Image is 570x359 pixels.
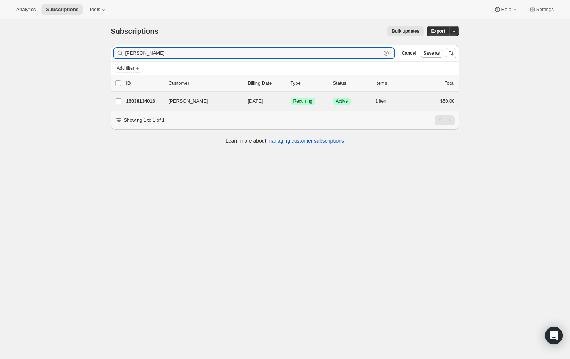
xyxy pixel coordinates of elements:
[489,4,523,15] button: Help
[126,80,455,87] div: IDCustomerBilling DateTypeStatusItemsTotal
[124,117,165,124] p: Showing 1 to 1 of 1
[267,138,344,144] a: managing customer subscriptions
[424,50,440,56] span: Save as
[41,4,83,15] button: Subscriptions
[16,7,36,12] span: Analytics
[545,327,563,344] div: Open Intercom Messenger
[501,7,511,12] span: Help
[291,80,327,87] div: Type
[226,137,344,144] p: Learn more about
[84,4,112,15] button: Tools
[169,80,242,87] p: Customer
[376,80,412,87] div: Items
[114,64,143,73] button: Add filter
[445,80,454,87] p: Total
[126,96,455,106] div: 16038134016[PERSON_NAME][DATE]SuccessRecurringSuccessActive1 item$50.00
[446,48,456,58] button: Sort the results
[126,98,163,105] p: 16038134016
[427,26,449,36] button: Export
[525,4,558,15] button: Settings
[164,95,238,107] button: [PERSON_NAME]
[376,98,388,104] span: 1 item
[383,50,390,57] button: Clear
[111,27,159,35] span: Subscriptions
[392,28,419,34] span: Bulk updates
[333,80,370,87] p: Status
[293,98,313,104] span: Recurring
[248,80,285,87] p: Billing Date
[440,98,455,104] span: $50.00
[376,96,396,106] button: 1 item
[126,80,163,87] p: ID
[336,98,348,104] span: Active
[431,28,445,34] span: Export
[248,98,263,104] span: [DATE]
[46,7,78,12] span: Subscriptions
[536,7,554,12] span: Settings
[402,50,416,56] span: Cancel
[12,4,40,15] button: Analytics
[421,49,443,58] button: Save as
[435,115,455,125] nav: Pagination
[169,98,208,105] span: [PERSON_NAME]
[89,7,100,12] span: Tools
[387,26,424,36] button: Bulk updates
[125,48,381,58] input: Filter subscribers
[117,65,134,71] span: Add filter
[399,49,419,58] button: Cancel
